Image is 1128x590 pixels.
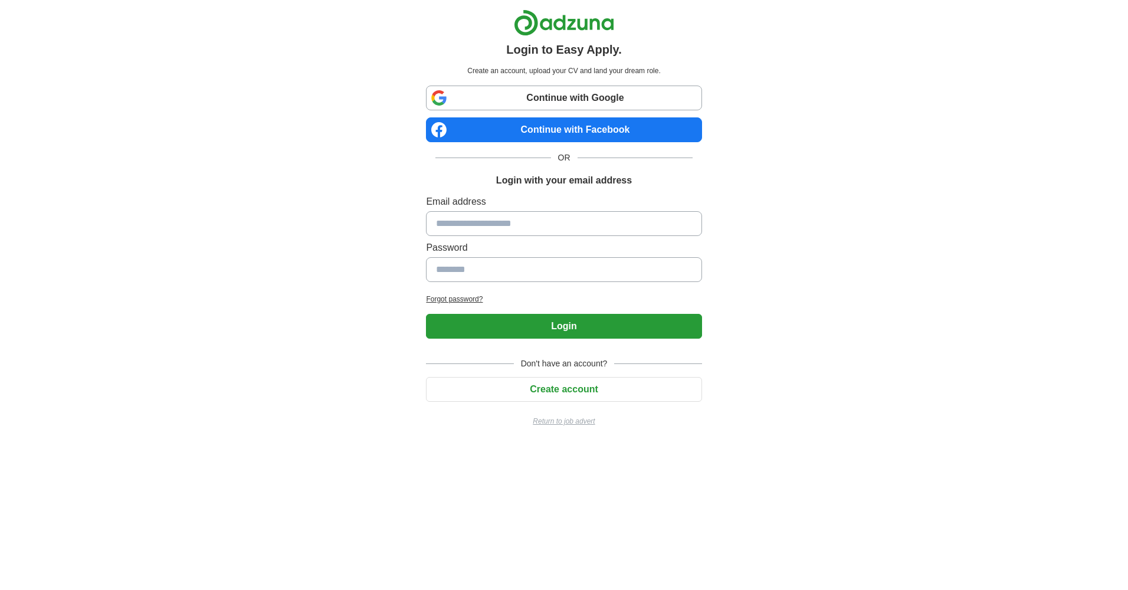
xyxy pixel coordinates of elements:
p: Create an account, upload your CV and land your dream role. [428,65,699,76]
a: Create account [426,384,701,394]
button: Login [426,314,701,339]
label: Email address [426,195,701,209]
a: Continue with Facebook [426,117,701,142]
span: OR [551,152,578,164]
button: Create account [426,377,701,402]
img: Adzuna logo [514,9,614,36]
a: Return to job advert [426,416,701,427]
span: Don't have an account? [514,358,615,370]
a: Forgot password? [426,294,701,304]
a: Continue with Google [426,86,701,110]
label: Password [426,241,701,255]
h1: Login with your email address [496,173,632,188]
h1: Login to Easy Apply. [506,41,622,58]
